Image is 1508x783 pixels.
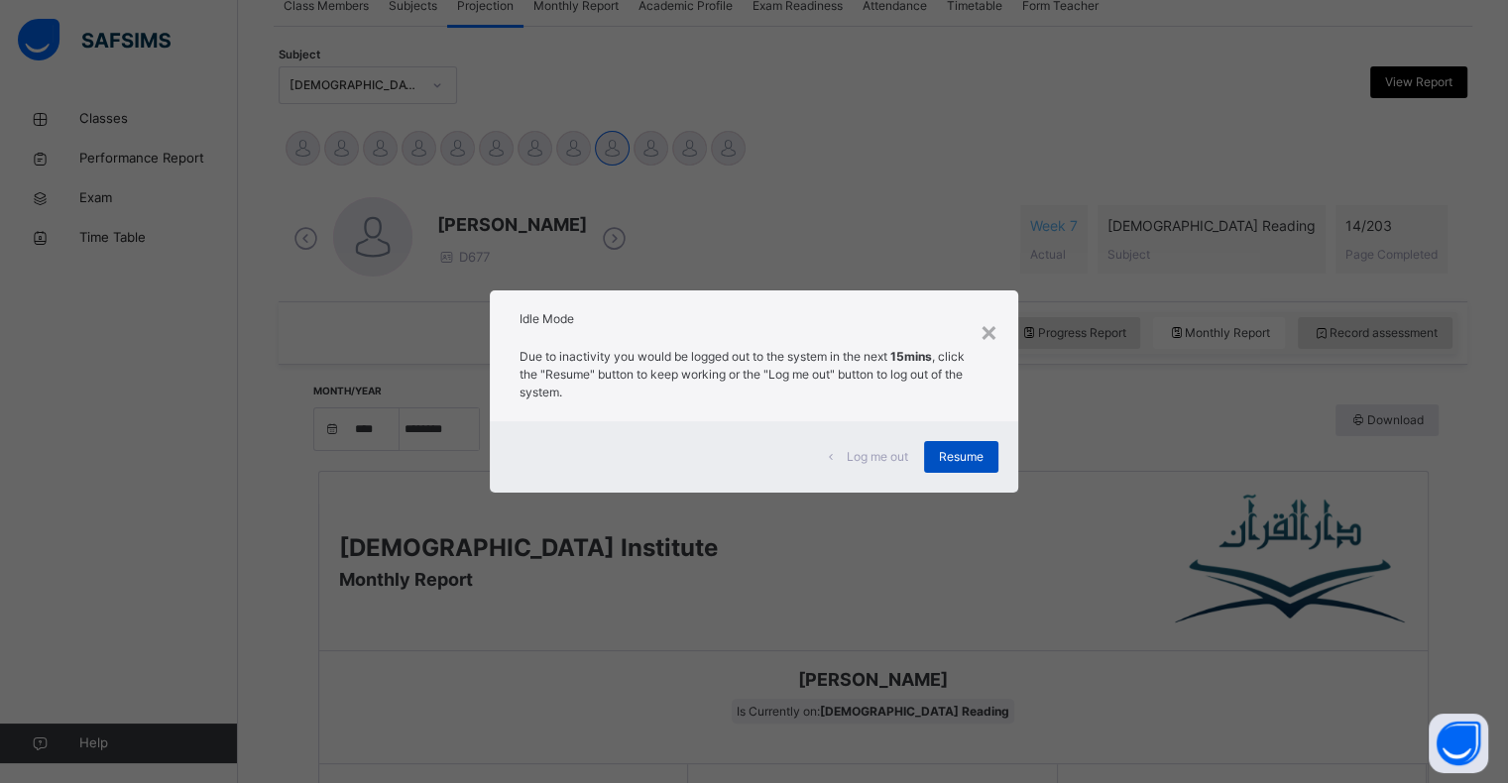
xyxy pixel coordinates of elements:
span: Resume [939,448,984,466]
strong: 15mins [890,349,932,364]
h2: Idle Mode [520,310,987,328]
p: Due to inactivity you would be logged out to the system in the next , click the "Resume" button t... [520,348,987,401]
button: Open asap [1429,714,1488,773]
div: × [980,310,998,352]
span: Log me out [847,448,908,466]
